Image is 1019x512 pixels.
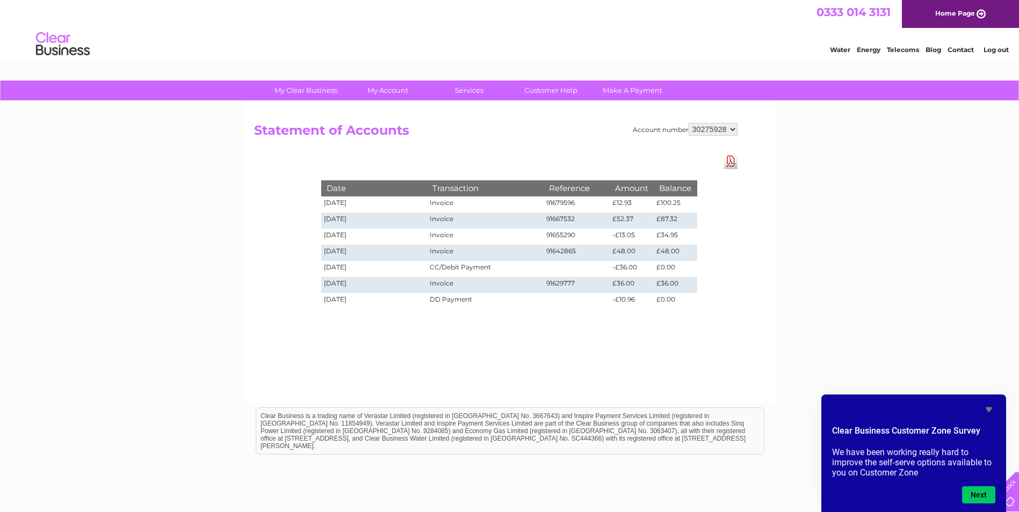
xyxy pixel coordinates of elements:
td: [DATE] [321,261,428,277]
td: -£10.96 [610,293,654,309]
th: Transaction [427,180,543,196]
td: 91629777 [544,277,610,293]
td: £36.00 [654,277,697,293]
a: Log out [984,46,1009,54]
td: [DATE] [321,293,428,309]
th: Date [321,180,428,196]
p: We have been working really hard to improve the self-serve options available to you on Customer Zone [832,447,995,478]
th: Reference [544,180,610,196]
td: £12.93 [610,196,654,213]
a: Download Pdf [724,153,738,169]
td: 91667532 [544,213,610,229]
td: £87.32 [654,213,697,229]
td: £0.00 [654,293,697,309]
img: logo.png [35,28,90,61]
td: £48.00 [654,245,697,261]
a: Services [425,81,514,100]
a: Blog [926,46,941,54]
td: [DATE] [321,229,428,245]
td: £36.00 [610,277,654,293]
td: Invoice [427,213,543,229]
td: Invoice [427,277,543,293]
td: -£36.00 [610,261,654,277]
td: [DATE] [321,277,428,293]
a: Customer Help [507,81,595,100]
td: Invoice [427,229,543,245]
td: [DATE] [321,213,428,229]
td: £34.95 [654,229,697,245]
td: CC/Debit Payment [427,261,543,277]
div: Clear Business Customer Zone Survey [832,403,995,503]
td: [DATE] [321,196,428,213]
td: [DATE] [321,245,428,261]
td: DD Payment [427,293,543,309]
td: -£13.05 [610,229,654,245]
a: Water [830,46,850,54]
div: Account number [633,123,738,136]
td: 91642865 [544,245,610,261]
button: Hide survey [982,403,995,416]
a: My Account [343,81,432,100]
td: 91679596 [544,196,610,213]
a: 0333 014 3131 [816,5,891,19]
td: Invoice [427,245,543,261]
a: Make A Payment [588,81,677,100]
h2: Clear Business Customer Zone Survey [832,425,995,443]
td: 91655290 [544,229,610,245]
h2: Statement of Accounts [254,123,738,143]
th: Amount [610,180,654,196]
th: Balance [654,180,697,196]
div: Clear Business is a trading name of Verastar Limited (registered in [GEOGRAPHIC_DATA] No. 3667643... [256,6,764,52]
td: £48.00 [610,245,654,261]
td: £100.25 [654,196,697,213]
td: £52.37 [610,213,654,229]
a: Contact [948,46,974,54]
td: Invoice [427,196,543,213]
a: Telecoms [887,46,919,54]
button: Next question [962,486,995,503]
a: Energy [857,46,880,54]
a: My Clear Business [262,81,350,100]
td: £0.00 [654,261,697,277]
